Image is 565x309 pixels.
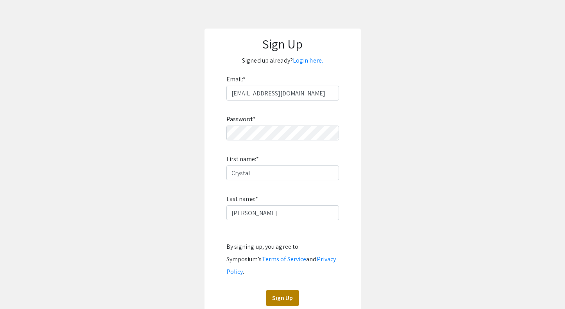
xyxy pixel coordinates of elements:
[266,290,299,306] button: Sign Up
[226,193,258,205] label: Last name:
[212,36,353,51] h1: Sign Up
[226,153,259,165] label: First name:
[6,274,33,303] iframe: Chat
[212,54,353,67] p: Signed up already?
[226,241,339,278] div: By signing up, you agree to Symposium’s and .
[226,73,246,86] label: Email:
[262,255,307,263] a: Terms of Service
[226,113,256,126] label: Password:
[293,56,323,65] a: Login here.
